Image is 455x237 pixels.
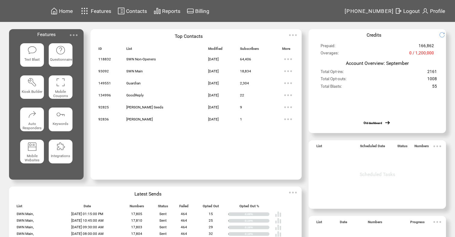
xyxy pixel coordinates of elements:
a: Text Blast [20,43,44,71]
span: Total Blasts: [321,84,342,91]
span: 118832 [98,57,111,61]
img: ellypsis.svg [282,113,294,125]
span: List [316,144,322,151]
span: Keywords [53,122,68,126]
span: GoodReply [126,93,144,97]
img: poll%20-%20white.svg [275,211,281,217]
a: Mobile Websites [20,140,44,167]
span: Kiosk Builder [22,90,42,94]
a: Questionnaire [49,43,72,71]
span: [DATE] [208,69,219,73]
span: 29 [209,225,213,229]
span: 464 [181,232,187,236]
span: Subscribers [240,47,259,53]
span: [DATE] 08:00:00 AM [71,232,103,236]
span: 92825 [98,105,109,109]
img: tool%201.svg [27,77,37,87]
img: ellypsis.svg [431,216,443,228]
a: Logout [394,6,421,16]
span: Contacts [126,8,147,14]
span: Numbers [414,144,429,151]
span: [DATE] [208,105,219,109]
span: 32 [209,232,213,236]
span: Profile [430,8,445,14]
img: coupons.svg [56,77,65,87]
a: Reports [153,6,181,16]
span: Modified [208,47,223,53]
div: 0.08% [245,212,269,216]
span: Logout [403,8,420,14]
span: SWN Main, [17,232,34,236]
a: Kiosk Builder [20,75,44,103]
span: SWN Main, [17,218,34,223]
span: Opted Out % [239,204,259,211]
a: Home [50,6,74,16]
img: mobile-websites.svg [27,142,37,151]
span: 55 [432,84,437,91]
a: Billing [186,6,210,16]
span: List [17,204,22,211]
img: ellypsis.svg [282,89,294,101]
img: ellypsis.svg [282,65,294,77]
span: Integrations [51,154,70,158]
img: exit.svg [395,7,402,15]
span: 17,810 [131,218,142,223]
span: Guardian [126,81,141,85]
span: 1 [240,117,242,121]
a: Mobile Coupons [49,75,72,103]
span: SWN Main [126,69,143,73]
span: Questionnaire [50,57,72,62]
span: Total Opt-ins: [321,69,344,77]
span: Account Overview: September [346,60,409,66]
span: Opted Out [203,204,219,211]
span: 15 [209,212,213,216]
span: Auto Responders [23,122,42,130]
span: Mobile Websites [25,154,39,162]
img: features.svg [79,6,90,16]
div: 0.18% [245,232,269,236]
span: 25 [209,218,213,223]
span: 166,862 [419,44,434,51]
span: 464 [181,212,187,216]
img: poll%20-%20white.svg [275,224,281,231]
span: SWN Main, [17,212,34,216]
img: refresh.png [439,32,450,38]
a: Auto Responders [20,108,44,135]
span: More [282,47,290,53]
span: ID [98,47,102,53]
span: Numbers [368,220,382,227]
span: Date [340,220,347,227]
div: 0.16% [245,226,269,229]
span: 17,805 [131,212,142,216]
img: ellypsis.svg [431,140,443,152]
span: Sent [159,218,167,223]
span: 17,804 [131,232,142,236]
span: Home [59,8,73,14]
span: Features [37,32,56,37]
img: poll%20-%20white.svg [275,217,281,224]
a: Keywords [49,108,72,135]
span: 22 [240,93,244,97]
img: text-blast.svg [27,45,37,55]
a: Integrations [49,140,72,167]
span: Sent [159,232,167,236]
span: 464 [181,218,187,223]
a: Old dashboard [364,121,382,125]
span: [DATE] [208,81,219,85]
span: 92836 [98,117,109,121]
img: ellypsis.svg [282,53,294,65]
img: home.svg [51,7,58,15]
span: 18,834 [240,69,251,73]
span: [PHONE_NUMBER] [345,8,394,14]
img: ellypsis.svg [282,77,294,89]
span: 1008 [427,77,437,84]
span: SWN Main, [17,225,34,229]
span: Reports [162,8,180,14]
img: profile.svg [422,7,429,15]
img: keywords.svg [56,110,65,119]
span: Total Opt-outs: [321,77,346,84]
span: [DATE] 10:45:00 AM [71,218,103,223]
img: ellypsis.svg [282,101,294,113]
img: integrations.svg [56,142,65,151]
span: List [126,47,132,53]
